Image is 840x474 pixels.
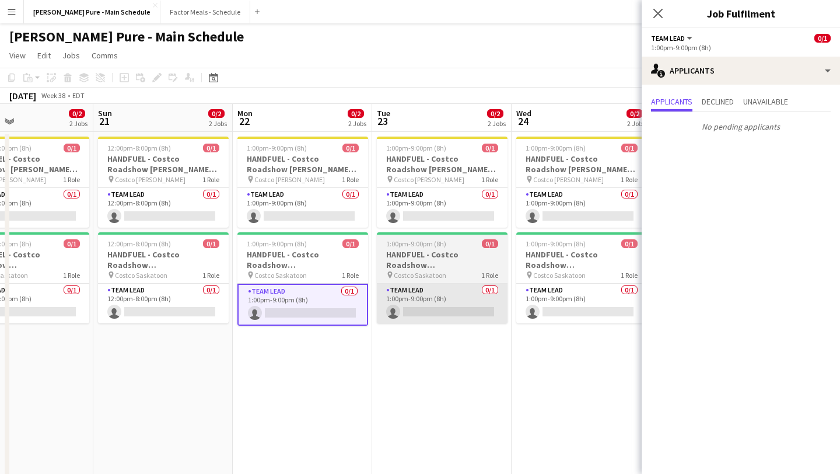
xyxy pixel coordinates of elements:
app-job-card: 1:00pm-9:00pm (8h)0/1HANDFUEL - Costco Roadshow [PERSON_NAME], [GEOGRAPHIC_DATA] Costco [PERSON_N... [377,137,508,228]
app-card-role: Team Lead0/11:00pm-9:00pm (8h) [237,284,368,326]
h3: HANDFUEL - Costco Roadshow [PERSON_NAME], [GEOGRAPHIC_DATA] [377,154,508,175]
span: Week 38 [38,91,68,100]
span: Costco [PERSON_NAME] [254,175,325,184]
span: 0/2 [208,109,225,118]
span: 0/1 [342,144,359,152]
app-job-card: 1:00pm-9:00pm (8h)0/1HANDFUEL - Costco Roadshow [PERSON_NAME], [GEOGRAPHIC_DATA] Costco [PERSON_N... [516,137,647,228]
p: No pending applicants [642,117,840,137]
div: 1:00pm-9:00pm (8h) [651,43,831,52]
span: Applicants [651,97,692,106]
app-job-card: 12:00pm-8:00pm (8h)0/1HANDFUEL - Costco Roadshow [GEOGRAPHIC_DATA], [GEOGRAPHIC_DATA] Costco Sask... [98,232,229,323]
span: Costco [PERSON_NAME] [115,175,185,184]
span: 0/1 [64,239,80,248]
div: EDT [72,91,85,100]
app-job-card: 12:00pm-8:00pm (8h)0/1HANDFUEL - Costco Roadshow [PERSON_NAME], [GEOGRAPHIC_DATA] Costco [PERSON_... [98,137,229,228]
span: 1 Role [481,271,498,280]
span: Costco [PERSON_NAME] [533,175,604,184]
div: 2 Jobs [627,119,645,128]
span: 1 Role [621,271,638,280]
div: 2 Jobs [209,119,227,128]
app-job-card: 1:00pm-9:00pm (8h)0/1HANDFUEL - Costco Roadshow [GEOGRAPHIC_DATA], [GEOGRAPHIC_DATA] Costco Saska... [516,232,647,323]
span: Unavailable [743,97,788,106]
h1: [PERSON_NAME] Pure - Main Schedule [9,28,244,46]
app-card-role: Team Lead0/112:00pm-8:00pm (8h) [98,188,229,228]
span: Tue [377,108,390,118]
div: Applicants [642,57,840,85]
span: Wed [516,108,531,118]
span: 0/1 [203,144,219,152]
span: 0/1 [621,144,638,152]
span: 1:00pm-9:00pm (8h) [526,144,586,152]
span: 0/2 [69,109,85,118]
span: 1 Role [63,175,80,184]
a: View [5,48,30,63]
span: Team Lead [651,34,685,43]
app-card-role: Team Lead0/11:00pm-9:00pm (8h) [516,284,647,323]
span: Costco Saskatoon [115,271,167,280]
span: 1:00pm-9:00pm (8h) [386,144,446,152]
span: 1 Role [481,175,498,184]
app-card-role: Team Lead0/11:00pm-9:00pm (8h) [237,188,368,228]
span: 0/1 [482,144,498,152]
span: 0/1 [621,239,638,248]
div: 2 Jobs [488,119,506,128]
app-job-card: 1:00pm-9:00pm (8h)0/1HANDFUEL - Costco Roadshow [GEOGRAPHIC_DATA], [GEOGRAPHIC_DATA] Costco Saska... [377,232,508,323]
app-card-role: Team Lead0/11:00pm-9:00pm (8h) [377,284,508,323]
span: Costco Saskatoon [394,271,446,280]
span: 22 [236,114,253,128]
span: Edit [37,50,51,61]
span: Costco Saskatoon [254,271,307,280]
span: 0/1 [342,239,359,248]
span: 12:00pm-8:00pm (8h) [107,239,171,248]
span: Declined [702,97,734,106]
span: 12:00pm-8:00pm (8h) [107,144,171,152]
a: Jobs [58,48,85,63]
app-card-role: Team Lead0/112:00pm-8:00pm (8h) [98,284,229,323]
h3: HANDFUEL - Costco Roadshow [PERSON_NAME], [GEOGRAPHIC_DATA] [516,154,647,175]
span: 0/1 [64,144,80,152]
button: [PERSON_NAME] Pure - Main Schedule [24,1,160,23]
span: 1 Role [342,175,359,184]
h3: Job Fulfilment [642,6,840,21]
span: 0/2 [348,109,364,118]
span: 1 Role [202,271,219,280]
a: Edit [33,48,55,63]
span: View [9,50,26,61]
span: 0/1 [482,239,498,248]
span: 23 [375,114,390,128]
div: [DATE] [9,90,36,102]
span: 1 Role [63,271,80,280]
h3: HANDFUEL - Costco Roadshow [GEOGRAPHIC_DATA], [GEOGRAPHIC_DATA] [237,249,368,270]
div: 2 Jobs [348,119,366,128]
a: Comms [87,48,123,63]
button: Team Lead [651,34,694,43]
app-card-role: Team Lead0/11:00pm-9:00pm (8h) [516,188,647,228]
span: 0/2 [626,109,643,118]
span: 1:00pm-9:00pm (8h) [247,239,307,248]
span: Comms [92,50,118,61]
span: 1:00pm-9:00pm (8h) [247,144,307,152]
span: Costco [PERSON_NAME] [394,175,464,184]
h3: HANDFUEL - Costco Roadshow [PERSON_NAME], [GEOGRAPHIC_DATA] [237,154,368,175]
span: Sun [98,108,112,118]
span: 0/1 [203,239,219,248]
div: 2 Jobs [69,119,87,128]
h3: HANDFUEL - Costco Roadshow [GEOGRAPHIC_DATA], [GEOGRAPHIC_DATA] [516,249,647,270]
h3: HANDFUEL - Costco Roadshow [PERSON_NAME], [GEOGRAPHIC_DATA] [98,154,229,175]
app-job-card: 1:00pm-9:00pm (8h)0/1HANDFUEL - Costco Roadshow [GEOGRAPHIC_DATA], [GEOGRAPHIC_DATA] Costco Saska... [237,232,368,326]
span: 0/2 [487,109,503,118]
span: 24 [514,114,531,128]
span: 1 Role [621,175,638,184]
span: Costco Saskatoon [533,271,586,280]
span: Jobs [62,50,80,61]
button: Factor Meals - Schedule [160,1,250,23]
span: 21 [96,114,112,128]
h3: HANDFUEL - Costco Roadshow [GEOGRAPHIC_DATA], [GEOGRAPHIC_DATA] [377,249,508,270]
app-job-card: 1:00pm-9:00pm (8h)0/1HANDFUEL - Costco Roadshow [PERSON_NAME], [GEOGRAPHIC_DATA] Costco [PERSON_N... [237,137,368,228]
